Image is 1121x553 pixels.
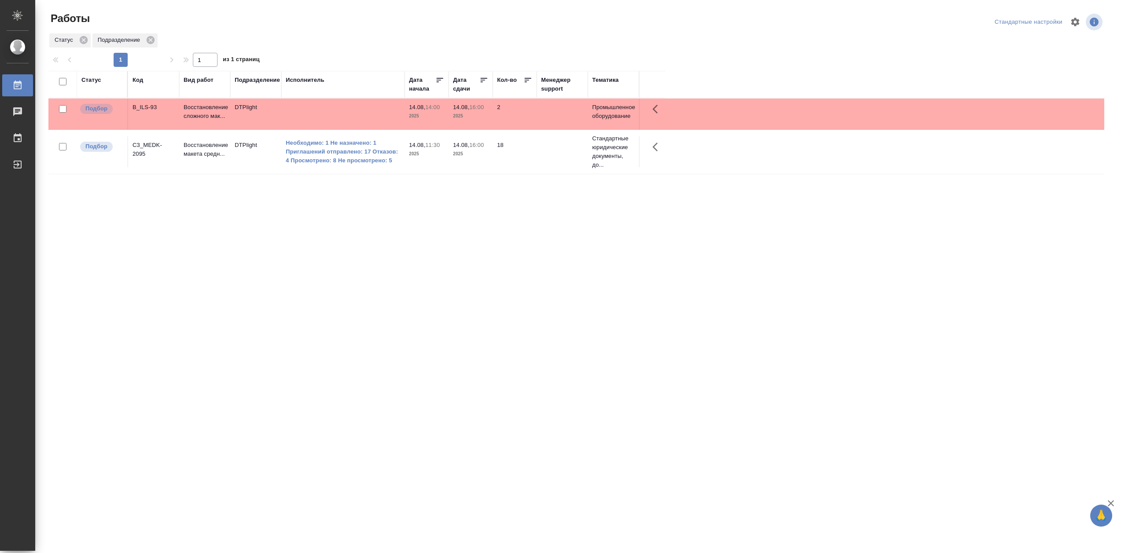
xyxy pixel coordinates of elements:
span: Посмотреть информацию [1086,14,1104,30]
button: 🙏 [1090,505,1112,527]
button: Здесь прячутся важные кнопки [647,136,668,157]
td: DTPlight [230,99,281,129]
span: Настроить таблицу [1065,11,1086,33]
div: Вид работ [184,76,214,84]
div: Кол-во [497,76,517,84]
div: C3_MEDK-2095 [133,141,175,158]
div: Дата начала [409,76,435,93]
a: Необходимо: 1 Не назначено: 1 Приглашений отправлено: 17 Отказов: 4 Просмотрено: 8 Не просмотрено: 5 [286,139,400,165]
p: 14.08, [409,104,425,110]
div: Код [133,76,143,84]
p: 14.08, [409,142,425,148]
p: Подбор [85,104,107,113]
p: 16:00 [469,104,484,110]
td: 2 [493,99,537,129]
p: 2025 [453,112,488,121]
div: Подразделение [235,76,280,84]
div: Можно подбирать исполнителей [79,103,123,115]
p: 14:00 [425,104,440,110]
p: 14.08, [453,142,469,148]
p: Статус [55,36,76,44]
div: Подразделение [92,33,158,48]
p: Восстановление сложного мак... [184,103,226,121]
p: 2025 [409,112,444,121]
p: Восстановление макета средн... [184,141,226,158]
div: split button [992,15,1065,29]
p: 14.08, [453,104,469,110]
div: Статус [49,33,91,48]
p: Стандартные юридические документы, до... [592,134,634,169]
p: 11:30 [425,142,440,148]
span: Работы [48,11,90,26]
div: Тематика [592,76,619,84]
p: 2025 [453,150,488,158]
p: 16:00 [469,142,484,148]
div: B_ILS-93 [133,103,175,112]
div: Менеджер support [541,76,583,93]
div: Можно подбирать исполнителей [79,141,123,153]
div: Исполнитель [286,76,324,84]
div: Статус [81,76,101,84]
p: Промышленное оборудование [592,103,634,121]
span: 🙏 [1094,506,1109,525]
div: Дата сдачи [453,76,479,93]
button: Здесь прячутся важные кнопки [647,99,668,120]
td: 18 [493,136,537,167]
p: Подразделение [98,36,143,44]
p: 2025 [409,150,444,158]
td: DTPlight [230,136,281,167]
span: из 1 страниц [223,54,260,67]
p: Подбор [85,142,107,151]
